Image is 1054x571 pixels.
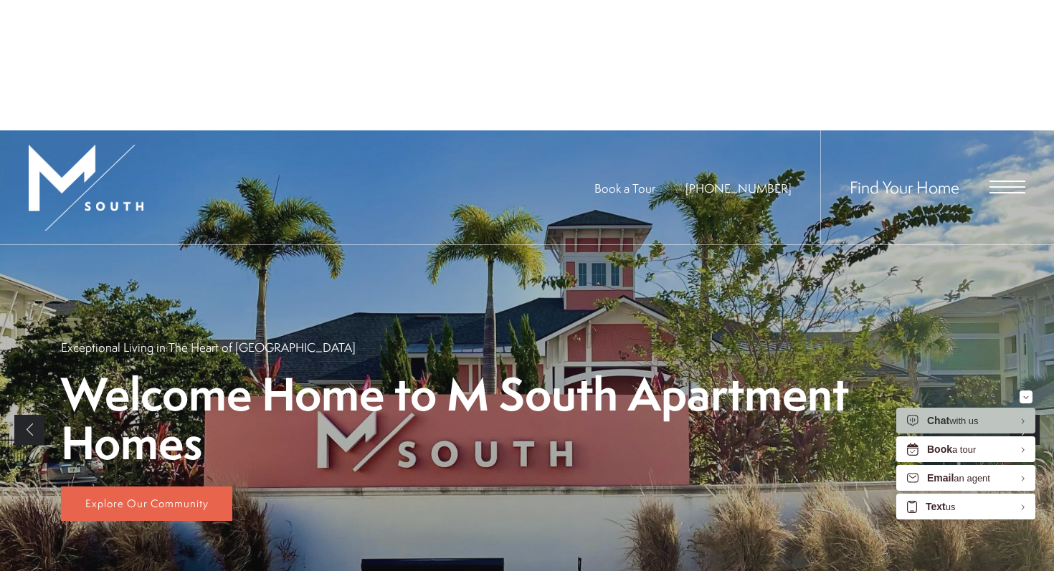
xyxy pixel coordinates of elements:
p: Exceptional Living in The Heart of [GEOGRAPHIC_DATA] [61,339,356,355]
a: Previous [14,415,44,445]
a: Call Us at 813-570-8014 [685,180,792,196]
img: MSouth [29,145,143,231]
button: Open Menu [989,181,1025,193]
a: Book a Tour [594,180,655,196]
a: Explore Our Community [61,486,232,521]
a: Find Your Home [850,176,959,198]
span: Explore Our Community [85,496,209,511]
p: Welcome Home to M South Apartment Homes [61,370,993,467]
span: [PHONE_NUMBER] [685,180,792,196]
